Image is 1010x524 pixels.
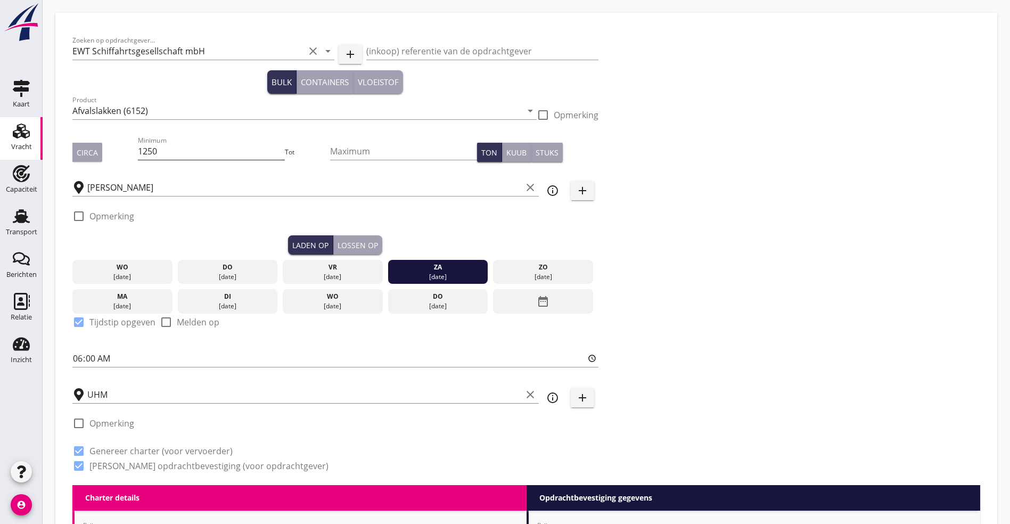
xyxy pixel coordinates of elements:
[546,391,559,404] i: info_outline
[72,143,102,162] button: Circa
[75,292,170,301] div: ma
[524,388,537,401] i: clear
[366,43,598,60] input: (inkoop) referentie van de opdrachtgever
[75,272,170,282] div: [DATE]
[338,240,378,251] div: Lossen op
[502,143,531,162] button: Kuub
[72,102,522,119] input: Product
[285,292,380,301] div: wo
[292,240,329,251] div: Laden op
[11,143,32,150] div: Vracht
[477,143,502,162] button: Ton
[77,147,98,158] div: Circa
[272,76,292,88] div: Bulk
[496,272,590,282] div: [DATE]
[524,104,537,117] i: arrow_drop_down
[297,70,354,94] button: Containers
[267,70,297,94] button: Bulk
[138,143,284,160] input: Minimum
[11,494,32,515] i: account_circle
[180,263,275,272] div: do
[72,43,305,60] input: Zoeken op opdrachtgever...
[87,179,522,196] input: Laadplaats
[546,184,559,197] i: info_outline
[301,76,349,88] div: Containers
[288,235,333,255] button: Laden op
[506,147,527,158] div: Kuub
[87,386,522,403] input: Losplaats
[307,45,319,58] i: clear
[354,70,403,94] button: Vloeistof
[6,186,37,193] div: Capaciteit
[89,446,233,456] label: Genereer charter (voor vervoerder)
[6,271,37,278] div: Berichten
[89,418,134,429] label: Opmerking
[177,317,219,327] label: Melden op
[330,143,477,160] input: Maximum
[390,301,485,311] div: [DATE]
[358,76,399,88] div: Vloeistof
[2,3,40,42] img: logo-small.a267ee39.svg
[180,301,275,311] div: [DATE]
[6,228,37,235] div: Transport
[89,317,155,327] label: Tijdstip opgeven
[496,263,590,272] div: zo
[13,101,30,108] div: Kaart
[180,272,275,282] div: [DATE]
[75,263,170,272] div: wo
[285,148,330,157] div: Tot
[333,235,382,255] button: Lossen op
[576,184,589,197] i: add
[89,461,329,471] label: [PERSON_NAME] opdrachtbevestiging (voor opdrachtgever)
[554,110,598,120] label: Opmerking
[390,263,485,272] div: za
[322,45,334,58] i: arrow_drop_down
[285,301,380,311] div: [DATE]
[536,147,559,158] div: Stuks
[576,391,589,404] i: add
[285,272,380,282] div: [DATE]
[390,292,485,301] div: do
[11,356,32,363] div: Inzicht
[524,181,537,194] i: clear
[285,263,380,272] div: vr
[11,314,32,321] div: Relatie
[180,292,275,301] div: di
[344,48,357,61] i: add
[481,147,497,158] div: Ton
[89,211,134,222] label: Opmerking
[531,143,563,162] button: Stuks
[75,301,170,311] div: [DATE]
[537,292,549,311] i: date_range
[390,272,485,282] div: [DATE]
